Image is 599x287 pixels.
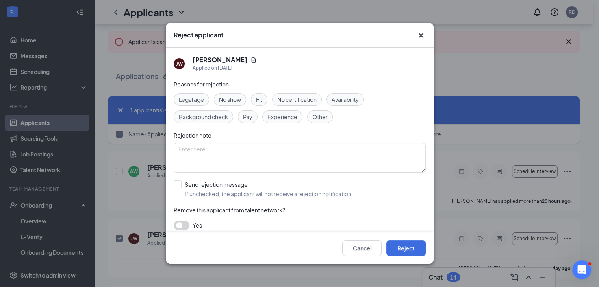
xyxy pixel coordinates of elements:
[277,95,317,104] span: No certification
[250,57,257,63] svg: Document
[572,260,591,279] iframe: Intercom live chat
[267,112,297,121] span: Experience
[176,61,182,67] div: JW
[416,31,426,40] svg: Cross
[179,95,204,104] span: Legal age
[416,31,426,40] button: Close
[219,95,241,104] span: No show
[174,206,285,213] span: Remove this applicant from talent network?
[243,112,252,121] span: Pay
[193,55,247,64] h5: [PERSON_NAME]
[174,132,211,139] span: Rejection note
[193,221,202,230] span: Yes
[193,64,257,72] div: Applied on [DATE]
[386,241,426,256] button: Reject
[256,95,262,104] span: Fit
[332,95,359,104] span: Availability
[179,112,228,121] span: Background check
[342,241,382,256] button: Cancel
[312,112,328,121] span: Other
[174,31,223,39] h3: Reject applicant
[174,81,229,88] span: Reasons for rejection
